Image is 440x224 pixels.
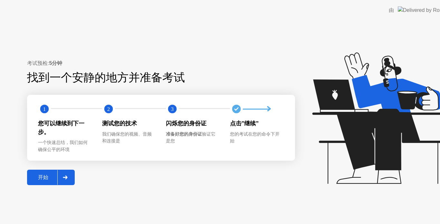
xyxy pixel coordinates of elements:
div: 开始 [29,174,57,181]
div: 找到一个安静的地方并准备考试 [27,69,254,86]
text: 1 [43,106,46,112]
div: 您可以继续到下一步。 [38,119,92,136]
div: 闪烁您的身份证 [166,119,220,128]
b: 准备好您的身份证 [166,131,202,137]
div: 点击”继续” [230,119,284,128]
div: 您的考试在您的命令下开始 [230,131,284,145]
button: 开始 [27,170,75,185]
div: 验证它是您 [166,131,220,145]
div: 一个快速总结，我们如何确保公平的环境 [38,139,92,153]
div: 由 [389,6,394,14]
text: 3 [171,106,174,112]
div: 我们确保您的视频、音频和连接是 [102,131,156,145]
div: 测试您的技术 [102,119,156,128]
b: 5分钟 [49,60,62,66]
div: 考试预检: [27,59,295,67]
text: 2 [107,106,110,112]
